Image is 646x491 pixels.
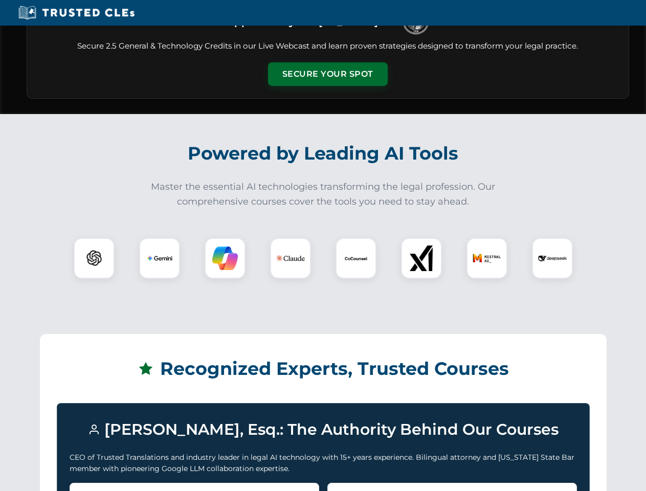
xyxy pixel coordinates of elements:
[144,180,502,209] p: Master the essential AI technologies transforming the legal profession. Our comprehensive courses...
[15,5,138,20] img: Trusted CLEs
[538,244,567,273] img: DeepSeek Logo
[336,238,376,279] div: CoCounsel
[401,238,442,279] div: xAI
[40,136,607,171] h2: Powered by Leading AI Tools
[205,238,246,279] div: Copilot
[473,244,501,273] img: Mistral AI Logo
[39,40,616,52] p: Secure 2.5 General & Technology Credits in our Live Webcast and learn proven strategies designed ...
[147,245,172,271] img: Gemini Logo
[139,238,180,279] div: Gemini
[70,416,577,443] h3: [PERSON_NAME], Esq.: The Authority Behind Our Courses
[79,243,109,273] img: ChatGPT Logo
[74,238,115,279] div: ChatGPT
[343,245,369,271] img: CoCounsel Logo
[532,238,573,279] div: DeepSeek
[268,62,388,86] button: Secure Your Spot
[409,245,434,271] img: xAI Logo
[270,238,311,279] div: Claude
[466,238,507,279] div: Mistral AI
[57,351,590,387] h2: Recognized Experts, Trusted Courses
[276,244,305,273] img: Claude Logo
[212,245,238,271] img: Copilot Logo
[70,452,577,475] p: CEO of Trusted Translations and industry leader in legal AI technology with 15+ years experience....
